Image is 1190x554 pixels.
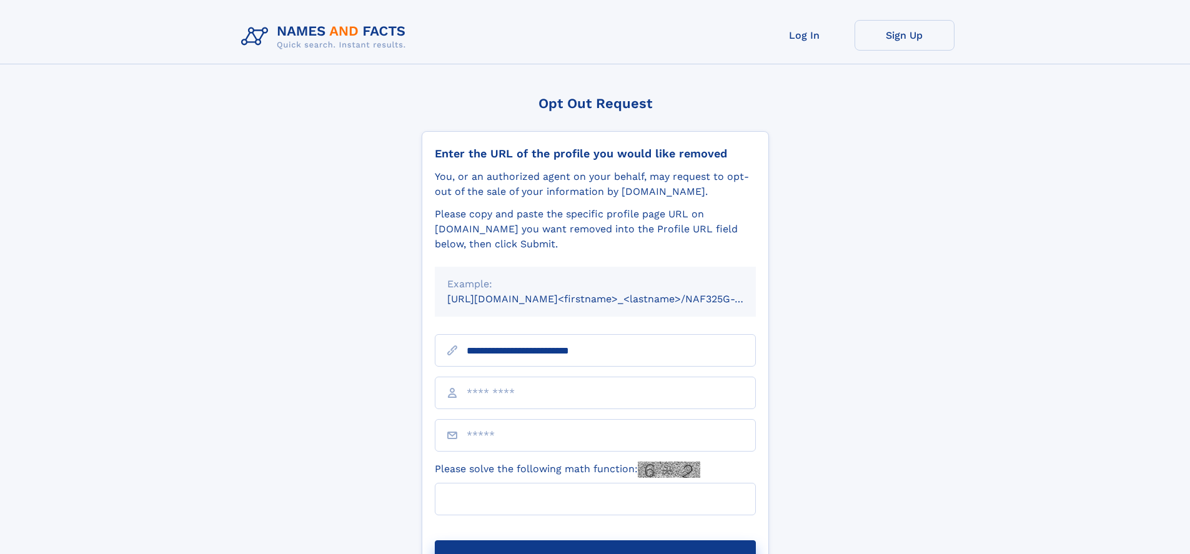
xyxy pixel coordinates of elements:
img: Logo Names and Facts [236,20,416,54]
a: Log In [755,20,855,51]
div: Please copy and paste the specific profile page URL on [DOMAIN_NAME] you want removed into the Pr... [435,207,756,252]
small: [URL][DOMAIN_NAME]<firstname>_<lastname>/NAF325G-xxxxxxxx [447,293,780,305]
label: Please solve the following math function: [435,462,700,478]
a: Sign Up [855,20,954,51]
div: Enter the URL of the profile you would like removed [435,147,756,161]
div: You, or an authorized agent on your behalf, may request to opt-out of the sale of your informatio... [435,169,756,199]
div: Opt Out Request [422,96,769,111]
div: Example: [447,277,743,292]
